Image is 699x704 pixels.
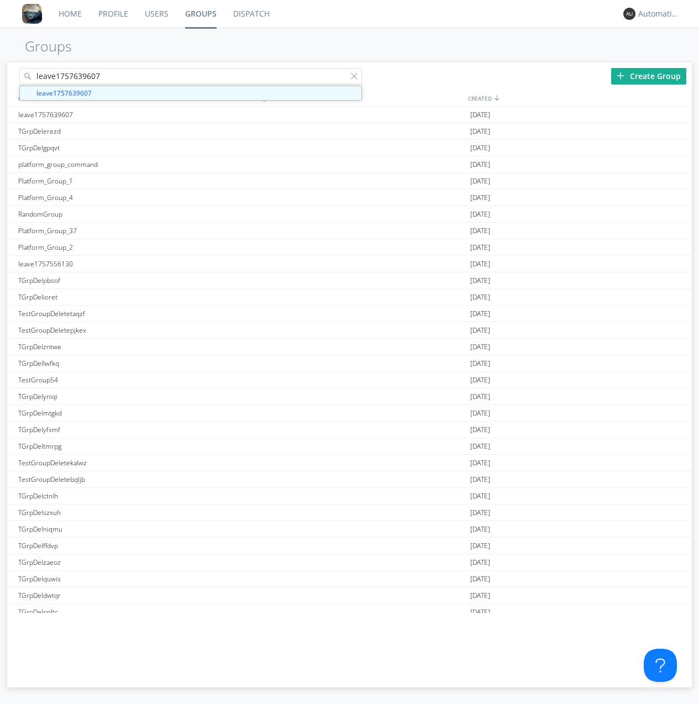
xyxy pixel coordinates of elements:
span: [DATE] [470,587,490,604]
div: GROUPS [15,90,237,106]
div: TGrpDellwfkq [15,355,240,371]
div: Platform_Group_37 [15,223,240,239]
div: TGrpDelmtgkd [15,405,240,421]
span: [DATE] [470,339,490,355]
a: TGrpDelzaeoz[DATE] [7,554,692,571]
a: TGrpDelgpqvt[DATE] [7,140,692,156]
a: TGrpDelszxuh[DATE] [7,505,692,521]
div: RandomGroup [15,206,240,222]
span: [DATE] [470,173,490,190]
a: TGrpDelniqmu[DATE] [7,521,692,538]
span: [DATE] [470,455,490,471]
a: TestGroupDeletekalwz[DATE] [7,455,692,471]
iframe: Toggle Customer Support [644,649,677,682]
span: [DATE] [470,488,490,505]
a: TGrpDeldwtqr[DATE] [7,587,692,604]
span: [DATE] [470,306,490,322]
div: TestGroupDeletepjkex [15,322,240,338]
a: TestGroupDeletebqljb[DATE] [7,471,692,488]
span: [DATE] [470,604,490,621]
a: Platform_Group_4[DATE] [7,190,692,206]
span: [DATE] [470,123,490,140]
a: TGrpDelerezd[DATE] [7,123,692,140]
div: TestGroup54 [15,372,240,388]
span: [DATE] [470,190,490,206]
a: TGrpDellwfkq[DATE] [7,355,692,372]
strong: leave1757639607 [36,88,92,98]
a: Platform_Group_37[DATE] [7,223,692,239]
span: [DATE] [470,355,490,372]
div: TGrpDelniqmu [15,521,240,537]
a: TestGroup54[DATE] [7,372,692,388]
a: Platform_Group_1[DATE] [7,173,692,190]
div: TGrpDeltmrpg [15,438,240,454]
span: [DATE] [470,372,490,388]
div: TGrpDelszxuh [15,505,240,521]
div: Automation+0004 [638,8,680,19]
span: [DATE] [470,239,490,256]
a: TGrpDeltmrpg[DATE] [7,438,692,455]
a: TGrpDelyniqi[DATE] [7,388,692,405]
span: [DATE] [470,156,490,173]
a: TGrpDelctnlh[DATE] [7,488,692,505]
div: TGrpDelpbsof [15,272,240,288]
a: RandomGroup[DATE] [7,206,692,223]
div: TestGroupDeletekalwz [15,455,240,471]
input: Search groups [19,68,362,85]
span: [DATE] [470,471,490,488]
a: leave1757556130[DATE] [7,256,692,272]
a: TestGroupDeletepjkex[DATE] [7,322,692,339]
div: TGrpDelyniqi [15,388,240,404]
span: [DATE] [470,140,490,156]
img: 8ff700cf5bab4eb8a436322861af2272 [22,4,42,24]
span: [DATE] [470,388,490,405]
div: Platform_Group_4 [15,190,240,206]
div: platform_group_command [15,156,240,172]
span: [DATE] [470,554,490,571]
div: TGrpDelioret [15,289,240,305]
span: [DATE] [470,107,490,123]
a: TGrpDelpbsof[DATE] [7,272,692,289]
span: [DATE] [470,422,490,438]
div: TGrpDelffdvp [15,538,240,554]
span: [DATE] [470,521,490,538]
div: TGrpDelctnlh [15,488,240,504]
span: [DATE] [470,289,490,306]
a: TGrpDelzntwe[DATE] [7,339,692,355]
div: TGrpDelyfxmf [15,422,240,438]
div: leave1757556130 [15,256,240,272]
div: CREATED [465,90,692,106]
div: TGrpDelppltc [15,604,240,620]
div: TGrpDelzaeoz [15,554,240,570]
div: Create Group [611,68,686,85]
span: [DATE] [470,223,490,239]
span: [DATE] [470,272,490,289]
a: TGrpDelyfxmf[DATE] [7,422,692,438]
span: [DATE] [470,322,490,339]
span: [DATE] [470,571,490,587]
span: [DATE] [470,538,490,554]
div: TGrpDelgpqvt [15,140,240,156]
div: TGrpDeldwtqr [15,587,240,603]
div: Platform_Group_2 [15,239,240,255]
div: TGrpDelerezd [15,123,240,139]
a: TestGroupDeletetaqzf[DATE] [7,306,692,322]
div: TGrpDelquwis [15,571,240,587]
div: TGrpDelzntwe [15,339,240,355]
span: [DATE] [470,505,490,521]
a: TGrpDelioret[DATE] [7,289,692,306]
img: 373638.png [623,8,635,20]
span: [DATE] [470,256,490,272]
div: leave1757639607 [15,107,240,123]
span: [DATE] [470,206,490,223]
a: Platform_Group_2[DATE] [7,239,692,256]
img: plus.svg [617,72,624,80]
a: leave1757639607[DATE] [7,107,692,123]
div: TestGroupDeletetaqzf [15,306,240,322]
div: Platform_Group_1 [15,173,240,189]
a: platform_group_command[DATE] [7,156,692,173]
span: [DATE] [470,438,490,455]
a: TGrpDelmtgkd[DATE] [7,405,692,422]
a: TGrpDelppltc[DATE] [7,604,692,621]
span: [DATE] [470,405,490,422]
